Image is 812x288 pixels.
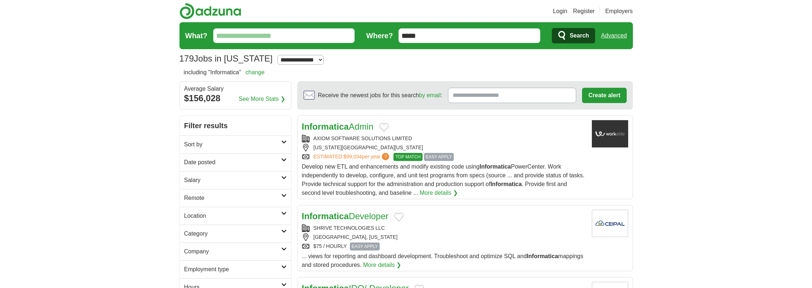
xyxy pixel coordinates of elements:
button: Create alert [582,88,626,103]
a: Remote [180,189,291,207]
h2: Employment type [184,265,281,274]
a: Advanced [601,28,627,43]
img: Adzuna logo [179,3,241,19]
a: change [246,69,265,75]
h2: including "Informatica" [184,68,265,77]
h2: Remote [184,194,281,202]
img: Company logo [592,120,628,147]
strong: Informatica [480,163,511,170]
h2: Sort by [184,140,281,149]
a: Login [553,7,567,16]
a: Salary [180,171,291,189]
a: Category [180,225,291,242]
a: InformaticaAdmin [302,122,373,131]
h2: Salary [184,176,281,185]
span: EASY APPLY [424,153,454,161]
button: Search [552,28,595,43]
a: ESTIMATED:$99,034per year? [314,153,391,161]
h2: Category [184,229,281,238]
strong: Informatica [490,181,522,187]
div: $156,028 [184,92,287,105]
a: See More Stats ❯ [239,95,285,103]
span: $99,034 [343,154,362,159]
strong: Informatica [302,122,349,131]
strong: Informatica [302,211,349,221]
span: 179 [179,52,194,65]
button: Add to favorite jobs [379,123,389,132]
span: Search [570,28,589,43]
a: Date posted [180,153,291,171]
div: SHRIVE TECHNOLOGIES LLC [302,224,586,232]
span: EASY APPLY [350,242,380,250]
div: [GEOGRAPHIC_DATA], [US_STATE] [302,233,586,241]
label: What? [185,30,207,41]
a: Location [180,207,291,225]
h2: Filter results [180,116,291,135]
a: InformaticaDeveloper [302,211,389,221]
span: ... views for reporting and dashboard development. Troubleshoot and optimize SQL and mappings and... [302,253,583,268]
span: Develop new ETL and enhancements and modify existing code using PowerCenter. Work independently t... [302,163,585,196]
strong: Informatica [527,253,558,259]
span: ? [382,153,389,160]
a: Employment type [180,260,291,278]
img: Company logo [592,210,628,237]
a: More details ❯ [363,261,401,269]
a: by email [419,92,441,98]
a: Sort by [180,135,291,153]
div: [US_STATE][GEOGRAPHIC_DATA][US_STATE] [302,144,586,151]
span: Receive the newest jobs for this search : [318,91,442,100]
label: Where? [366,30,393,41]
a: Employers [605,7,633,16]
h2: Date posted [184,158,281,167]
div: $75 / HOURLY [302,242,586,250]
div: Average Salary [184,86,287,92]
a: More details ❯ [420,189,458,197]
a: Company [180,242,291,260]
h1: Jobs in [US_STATE] [179,54,273,63]
h2: Company [184,247,281,256]
button: Add to favorite jobs [394,213,404,221]
div: AXIOM SOFTWARE SOLUTIONS LIMITED [302,135,586,142]
span: TOP MATCH [393,153,422,161]
a: Register [573,7,595,16]
h2: Location [184,212,281,220]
